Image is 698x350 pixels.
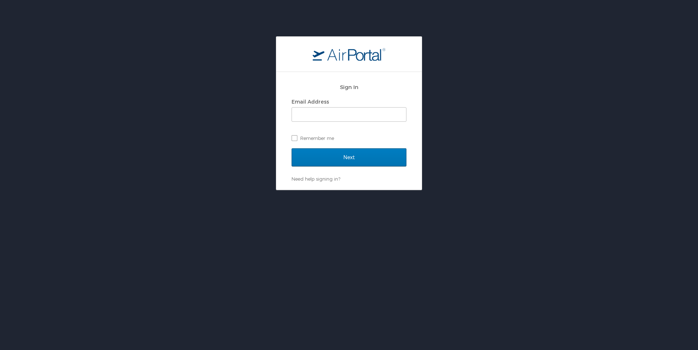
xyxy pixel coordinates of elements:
a: Need help signing in? [292,176,340,182]
img: logo [313,48,385,61]
label: Remember me [292,133,406,144]
h2: Sign In [292,83,406,91]
input: Next [292,148,406,166]
label: Email Address [292,98,329,105]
